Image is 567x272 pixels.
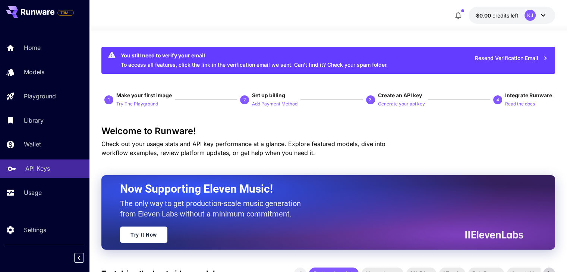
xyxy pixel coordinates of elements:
div: Collapse sidebar [80,251,89,265]
span: Integrate Runware [505,92,552,98]
p: The only way to get production-scale music generation from Eleven Labs without a minimum commitment. [120,198,306,219]
p: API Keys [25,164,50,173]
button: Add Payment Method [252,99,297,108]
div: $0.00 [476,12,519,19]
h3: Welcome to Runware! [101,126,555,136]
p: 1 [108,97,110,103]
p: Generate your api key [378,101,425,108]
span: $0.00 [476,12,492,19]
h2: Now Supporting Eleven Music! [120,182,518,196]
span: Make your first image [116,92,172,98]
p: Library [24,116,44,125]
button: Try The Playground [116,99,158,108]
div: KJ [525,10,536,21]
span: TRIAL [58,10,73,16]
div: To access all features, click the link in the verification email we sent. Can’t find it? Check yo... [121,49,388,72]
button: Read the docs [505,99,535,108]
a: Try It Now [120,227,167,243]
div: You still need to verify your email [121,51,388,59]
p: Try The Playground [116,101,158,108]
button: $0.00KJ [469,7,555,24]
p: Read the docs [505,101,535,108]
p: 4 [496,97,499,103]
button: Collapse sidebar [74,253,84,263]
p: Settings [24,225,46,234]
button: Resend Verification Email [471,51,552,66]
button: Generate your api key [378,99,425,108]
p: Home [24,43,41,52]
p: Usage [24,188,42,197]
p: Models [24,67,44,76]
span: Create an API key [378,92,422,98]
span: Add your payment card to enable full platform functionality. [57,8,74,17]
p: 3 [369,97,372,103]
p: Playground [24,92,56,101]
p: Add Payment Method [252,101,297,108]
span: credits left [492,12,519,19]
p: Wallet [24,140,41,149]
span: Check out your usage stats and API key performance at a glance. Explore featured models, dive int... [101,140,385,156]
span: Set up billing [252,92,285,98]
p: 2 [243,97,246,103]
